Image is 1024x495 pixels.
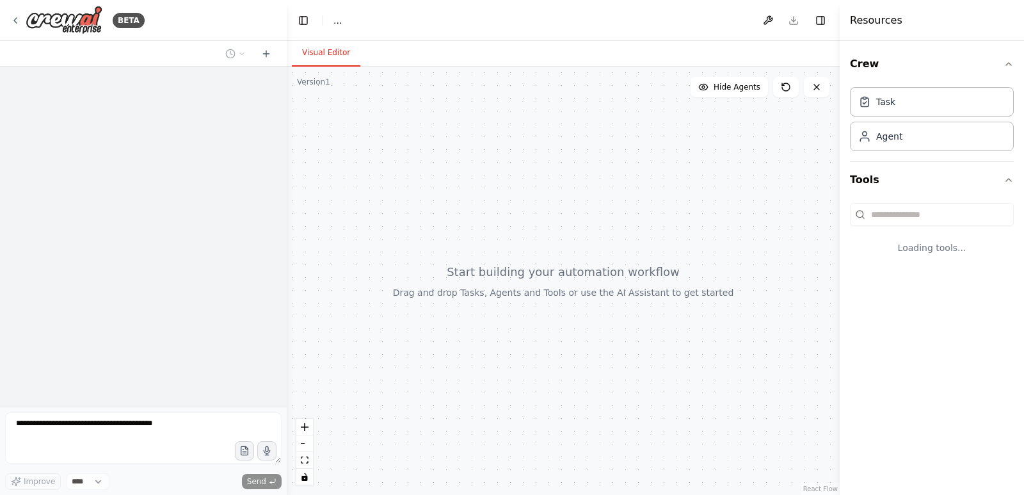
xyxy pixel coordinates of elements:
span: Hide Agents [714,82,760,92]
div: Tools [850,198,1014,275]
div: Loading tools... [850,231,1014,264]
span: Send [247,476,266,487]
button: Hide Agents [691,77,768,97]
span: ... [333,14,342,27]
button: zoom out [296,435,313,452]
div: React Flow controls [296,419,313,485]
span: Improve [24,476,55,487]
button: Click to speak your automation idea [257,441,276,460]
button: Start a new chat [256,46,276,61]
div: Task [876,95,895,108]
button: Hide left sidebar [294,12,312,29]
button: Send [242,474,282,489]
button: fit view [296,452,313,469]
button: Visual Editor [292,40,360,67]
div: Agent [876,130,902,143]
button: toggle interactivity [296,469,313,485]
button: Switch to previous chat [220,46,251,61]
div: Version 1 [297,77,330,87]
a: React Flow attribution [803,485,838,492]
nav: breadcrumb [333,14,342,27]
button: Upload files [235,441,254,460]
button: Tools [850,162,1014,198]
h4: Resources [850,13,902,28]
button: Improve [5,473,61,490]
button: zoom in [296,419,313,435]
button: Crew [850,46,1014,82]
div: BETA [113,13,145,28]
button: Hide right sidebar [812,12,829,29]
div: Crew [850,82,1014,161]
img: Logo [26,6,102,35]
